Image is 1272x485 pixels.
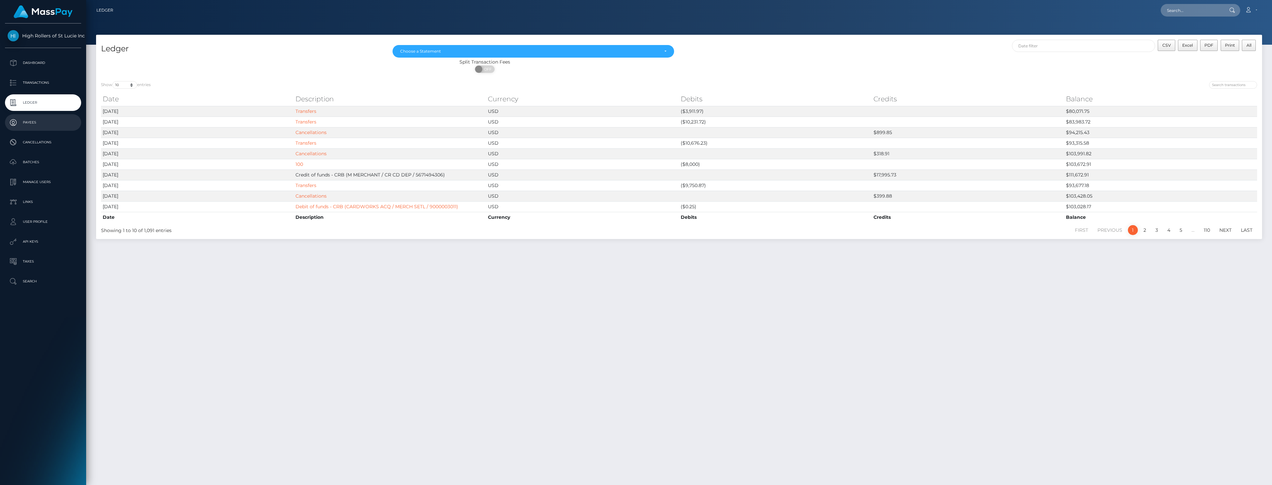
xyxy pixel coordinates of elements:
td: [DATE] [101,127,294,138]
td: USD [486,117,679,127]
span: Excel [1182,43,1193,48]
a: Manage Users [5,174,81,190]
td: $111,672.91 [1064,170,1257,180]
a: Last [1237,225,1256,235]
td: ($8,000) [679,159,872,170]
a: Batches [5,154,81,170]
td: USD [486,170,679,180]
a: Debit of funds - CRB (CARDWORKS ACQ / MERCH SETL / 9000003011) [295,204,458,210]
td: $318.91 [872,148,1065,159]
td: $399.88 [872,191,1065,201]
button: CSV [1158,40,1175,51]
a: User Profile [5,214,81,230]
th: Debits [679,92,872,106]
a: Cancellations [5,134,81,151]
td: [DATE] [101,117,294,127]
input: Search transactions [1209,81,1257,89]
p: Manage Users [8,177,79,187]
td: ($10,676.23) [679,138,872,148]
label: Show entries [101,81,151,89]
a: Payees [5,114,81,131]
img: High Rollers of St Lucie Inc [8,30,19,41]
td: USD [486,201,679,212]
td: [DATE] [101,148,294,159]
th: Date [101,92,294,106]
a: Links [5,194,81,210]
p: User Profile [8,217,79,227]
td: $80,071.75 [1064,106,1257,117]
p: Batches [8,157,79,167]
td: [DATE] [101,180,294,191]
th: Currency [486,212,679,222]
div: Choose a Statement [400,49,659,54]
th: Description [294,92,487,106]
a: Ledger [5,94,81,111]
th: Credits [872,212,1065,222]
button: Choose a Statement [393,45,674,58]
p: Taxes [8,257,79,267]
a: Taxes [5,253,81,270]
td: ($10,231.72) [679,117,872,127]
td: USD [486,148,679,159]
a: 100 [295,161,303,167]
td: Credit of funds - CRB (M MERCHANT / CR CD DEP / 5671494306) [294,170,487,180]
button: Excel [1178,40,1197,51]
a: 5 [1176,225,1186,235]
button: Print [1221,40,1240,51]
h4: Ledger [101,43,383,55]
a: Ledger [96,3,113,17]
a: 1 [1128,225,1138,235]
td: $103,672.91 [1064,159,1257,170]
td: USD [486,127,679,138]
a: Dashboard [5,55,81,71]
a: 2 [1140,225,1150,235]
td: USD [486,191,679,201]
a: Transactions [5,74,81,91]
p: Transactions [8,78,79,88]
a: 3 [1152,225,1162,235]
td: $93,315.58 [1064,138,1257,148]
p: Dashboard [8,58,79,68]
p: Cancellations [8,137,79,147]
td: $103,991.82 [1064,148,1257,159]
span: Print [1225,43,1235,48]
span: All [1246,43,1251,48]
td: ($0.25) [679,201,872,212]
div: Showing 1 to 10 of 1,091 entries [101,224,577,234]
td: $94,215.43 [1064,127,1257,138]
td: USD [486,180,679,191]
th: Debits [679,212,872,222]
a: Transfers [295,140,316,146]
td: ($9,750.87) [679,180,872,191]
th: Balance [1064,92,1257,106]
th: Date [101,212,294,222]
input: Search... [1161,4,1223,17]
a: Transfers [295,182,316,188]
a: Transfers [295,119,316,125]
td: [DATE] [101,191,294,201]
p: Search [8,276,79,286]
a: API Keys [5,233,81,250]
a: 110 [1200,225,1214,235]
td: $103,428.05 [1064,191,1257,201]
td: [DATE] [101,201,294,212]
div: Split Transaction Fees [96,59,874,66]
td: USD [486,106,679,117]
a: Next [1216,225,1235,235]
th: Currency [486,92,679,106]
button: All [1242,40,1256,51]
span: CSV [1162,43,1171,48]
td: [DATE] [101,159,294,170]
td: $17,995.73 [872,170,1065,180]
td: $103,028.17 [1064,201,1257,212]
a: Cancellations [295,193,327,199]
td: $93,677.18 [1064,180,1257,191]
span: PDF [1204,43,1213,48]
td: [DATE] [101,170,294,180]
p: Payees [8,118,79,127]
th: Description [294,212,487,222]
a: Cancellations [295,151,327,157]
p: Ledger [8,98,79,108]
span: OFF [479,66,495,73]
td: USD [486,159,679,170]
